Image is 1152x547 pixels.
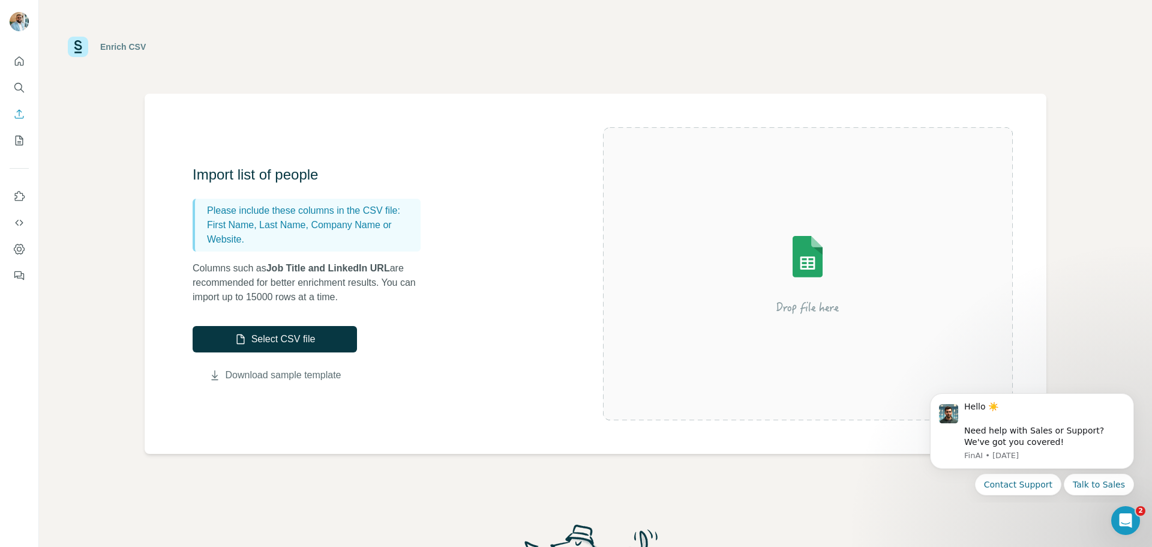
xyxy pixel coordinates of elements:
span: Job Title and LinkedIn URL [266,263,390,273]
p: First Name, Last Name, Company Name or Website. [207,218,416,247]
img: Surfe Illustration - Drop file here or select below [700,202,916,346]
button: Search [10,77,29,98]
h3: Import list of people [193,165,433,184]
button: Enrich CSV [10,103,29,125]
button: Use Surfe API [10,212,29,234]
p: Please include these columns in the CSV file: [207,204,416,218]
span: 2 [1136,506,1145,516]
div: Enrich CSV [100,41,146,53]
iframe: Intercom live chat [1111,506,1140,535]
button: Download sample template [193,368,357,382]
img: Surfe Logo [68,37,88,57]
a: Download sample template [226,368,341,382]
p: Columns such as are recommended for better enrichment results. You can import up to 15000 rows at... [193,261,433,304]
button: Feedback [10,265,29,286]
button: Quick start [10,50,29,72]
button: Dashboard [10,238,29,260]
button: Select CSV file [193,326,357,352]
button: Use Surfe on LinkedIn [10,186,29,207]
iframe: Intercom notifications message [912,382,1152,503]
button: My lists [10,130,29,151]
img: Avatar [10,12,29,31]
